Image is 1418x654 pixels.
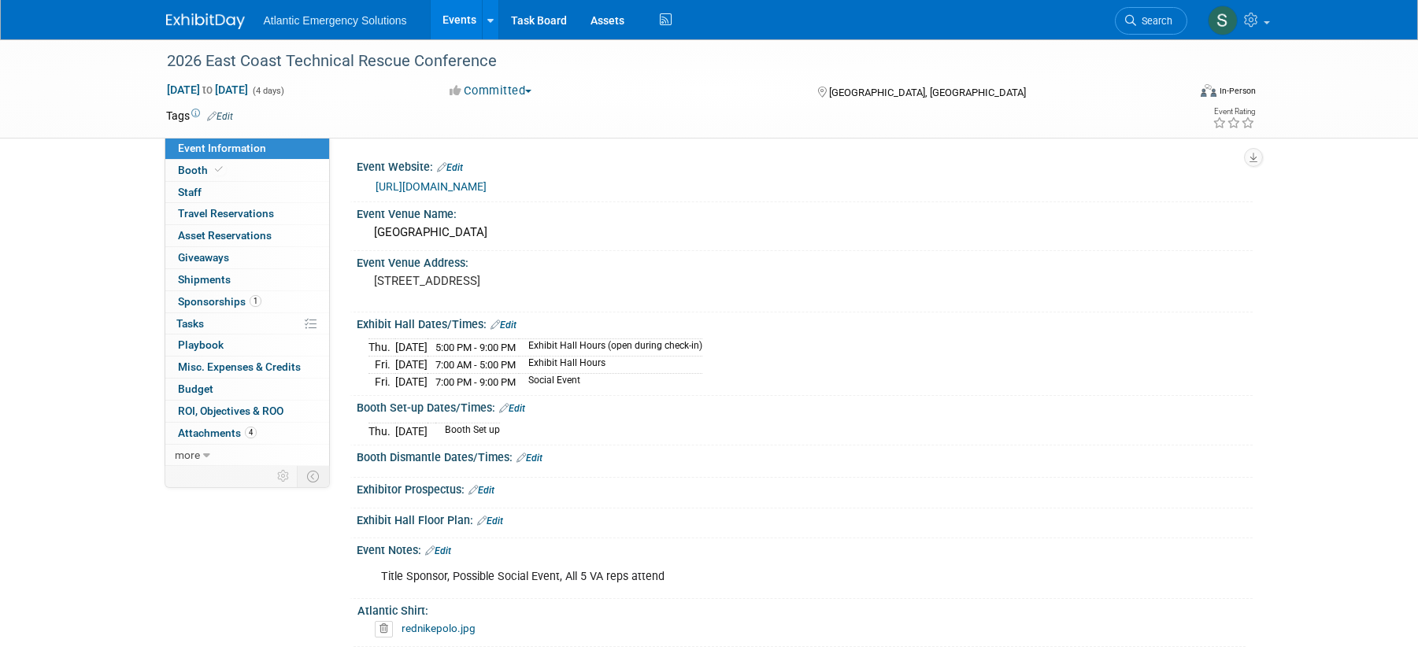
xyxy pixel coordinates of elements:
[519,339,702,357] td: Exhibit Hall Hours (open during check-in)
[176,317,204,330] span: Tasks
[357,599,1246,619] div: Atlantic Shirt:
[1115,7,1187,35] a: Search
[178,382,213,395] span: Budget
[251,86,284,96] span: (4 days)
[357,538,1253,559] div: Event Notes:
[165,423,329,444] a: Attachments4
[178,251,229,264] span: Giveaways
[178,164,226,176] span: Booth
[444,83,538,99] button: Committed
[166,108,233,124] td: Tags
[1201,84,1216,97] img: Format-Inperson.png
[368,357,395,374] td: Fri.
[165,379,329,400] a: Budget
[270,466,298,486] td: Personalize Event Tab Strip
[491,320,516,331] a: Edit
[435,376,516,388] span: 7:00 PM - 9:00 PM
[165,269,329,290] a: Shipments
[395,357,428,374] td: [DATE]
[435,342,516,353] span: 5:00 PM - 9:00 PM
[165,401,329,422] a: ROI, Objectives & ROO
[1219,85,1256,97] div: In-Person
[245,427,257,438] span: 4
[357,155,1253,176] div: Event Website:
[166,83,249,97] span: [DATE] [DATE]
[370,561,1079,593] div: Title Sponsor, Possible Social Event, All 5 VA reps attend
[376,180,487,193] a: [URL][DOMAIN_NAME]
[178,338,224,351] span: Playbook
[519,373,702,390] td: Social Event
[165,445,329,466] a: more
[516,453,542,464] a: Edit
[499,403,525,414] a: Edit
[437,162,463,173] a: Edit
[178,295,261,308] span: Sponsorships
[178,186,202,198] span: Staff
[178,360,301,373] span: Misc. Expenses & Credits
[435,423,500,439] td: Booth Set up
[357,312,1253,333] div: Exhibit Hall Dates/Times:
[297,466,329,486] td: Toggle Event Tabs
[519,357,702,374] td: Exhibit Hall Hours
[165,138,329,159] a: Event Information
[215,165,223,174] i: Booth reservation complete
[165,334,329,356] a: Playbook
[357,445,1253,466] div: Booth Dismantle Dates/Times:
[178,229,272,242] span: Asset Reservations
[375,623,399,634] a: Delete attachment?
[357,508,1253,529] div: Exhibit Hall Floor Plan:
[165,182,329,203] a: Staff
[165,203,329,224] a: Travel Reservations
[165,291,329,312] a: Sponsorships1
[357,478,1253,498] div: Exhibitor Prospectus:
[395,423,428,439] td: [DATE]
[1208,6,1238,35] img: Stephanie Hood
[374,274,713,288] pre: [STREET_ADDRESS]
[368,373,395,390] td: Fri.
[357,251,1253,271] div: Event Venue Address:
[435,359,516,371] span: 7:00 AM - 5:00 PM
[200,83,215,96] span: to
[165,247,329,268] a: Giveaways
[165,225,329,246] a: Asset Reservations
[250,295,261,307] span: 1
[395,339,428,357] td: [DATE]
[166,13,245,29] img: ExhibitDay
[178,273,231,286] span: Shipments
[368,423,395,439] td: Thu.
[175,449,200,461] span: more
[178,207,274,220] span: Travel Reservations
[357,396,1253,416] div: Booth Set-up Dates/Times:
[207,111,233,122] a: Edit
[425,545,451,556] a: Edit
[178,405,283,417] span: ROI, Objectives & ROO
[264,14,407,27] span: Atlantic Emergency Solutions
[468,485,494,496] a: Edit
[165,357,329,378] a: Misc. Expenses & Credits
[178,427,257,439] span: Attachments
[165,160,329,181] a: Booth
[161,47,1164,76] div: 2026 East Coast Technical Rescue Conference
[165,313,329,334] a: Tasks
[395,373,428,390] td: [DATE]
[829,87,1026,98] span: [GEOGRAPHIC_DATA], [GEOGRAPHIC_DATA]
[357,202,1253,222] div: Event Venue Name:
[1094,82,1257,105] div: Event Format
[477,515,503,527] a: Edit
[178,142,266,154] span: Event Information
[1213,108,1255,116] div: Event Rating
[402,622,476,634] a: rednikepolo.jpg
[368,220,1241,245] div: [GEOGRAPHIC_DATA]
[1136,15,1172,27] span: Search
[368,339,395,357] td: Thu.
